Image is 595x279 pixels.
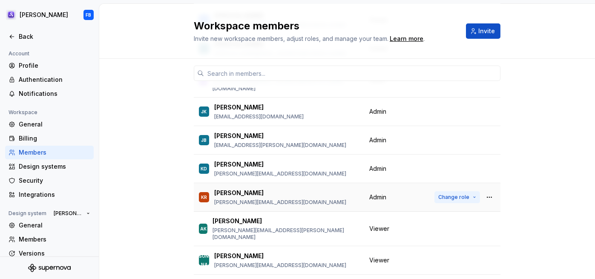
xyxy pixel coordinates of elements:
div: Members [19,148,90,157]
p: [PERSON_NAME] [214,132,264,140]
span: Admin [369,164,386,173]
div: General [19,120,90,129]
div: Security [19,176,90,185]
span: . [388,36,425,42]
p: [PERSON_NAME][EMAIL_ADDRESS][DOMAIN_NAME] [214,199,346,206]
div: Billing [19,134,90,143]
a: General [5,118,94,131]
div: Workspace [5,107,41,118]
span: Invite [478,27,495,35]
p: [PERSON_NAME][EMAIL_ADDRESS][DOMAIN_NAME] [214,262,346,269]
p: [PERSON_NAME] [214,160,264,169]
div: Account [5,49,33,59]
div: FB [86,12,92,18]
div: Integrations [19,190,90,199]
div: Members [19,235,90,244]
img: 63932fde-23f0-455f-9474-7c6a8a4930cd.png [6,10,16,20]
a: Authentication [5,73,94,86]
p: [PERSON_NAME] [213,217,262,225]
span: Viewer [369,224,389,233]
span: Viewer [369,256,389,265]
a: Integrations [5,188,94,201]
div: Back [19,32,90,41]
p: [PERSON_NAME] [214,103,264,112]
div: KR [201,193,207,201]
button: Change role [434,191,480,203]
button: [PERSON_NAME]FB [2,6,97,24]
a: General [5,219,94,232]
p: [PERSON_NAME] [214,189,264,197]
span: Admin [369,136,386,144]
svg: Supernova Logo [28,264,71,272]
a: Design systems [5,160,94,173]
div: Design systems [19,162,90,171]
a: Billing [5,132,94,145]
span: Admin [369,193,386,201]
p: [PERSON_NAME][EMAIL_ADDRESS][DOMAIN_NAME] [214,170,346,177]
input: Search in members... [204,66,500,81]
button: Invite [466,23,500,39]
a: Back [5,30,94,43]
span: Admin [369,107,386,116]
div: Authentication [19,75,90,84]
div: [PERSON_NAME] [20,11,68,19]
div: Profile [19,61,90,70]
a: Security [5,174,94,187]
a: Versions [5,247,94,260]
div: AK [200,224,207,233]
div: KD [201,164,207,173]
a: Profile [5,59,94,72]
a: Learn more [390,35,423,43]
h2: Workspace members [194,19,456,33]
span: Invite new workspace members, adjust roles, and manage your team. [194,35,388,42]
div: [PERSON_NAME] [199,243,209,277]
div: Versions [19,249,90,258]
a: Members [5,233,94,246]
div: General [19,221,90,230]
p: [EMAIL_ADDRESS][PERSON_NAME][DOMAIN_NAME] [214,142,346,149]
div: Design system [5,208,50,219]
span: [PERSON_NAME] [54,210,83,217]
span: Change role [438,194,469,201]
a: Members [5,146,94,159]
a: Notifications [5,87,94,101]
p: [PERSON_NAME][EMAIL_ADDRESS][PERSON_NAME][DOMAIN_NAME] [213,227,359,241]
div: JK [201,107,207,116]
div: JB [201,136,207,144]
p: [PERSON_NAME] [214,252,264,260]
p: [EMAIL_ADDRESS][DOMAIN_NAME] [214,113,304,120]
div: Notifications [19,89,90,98]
